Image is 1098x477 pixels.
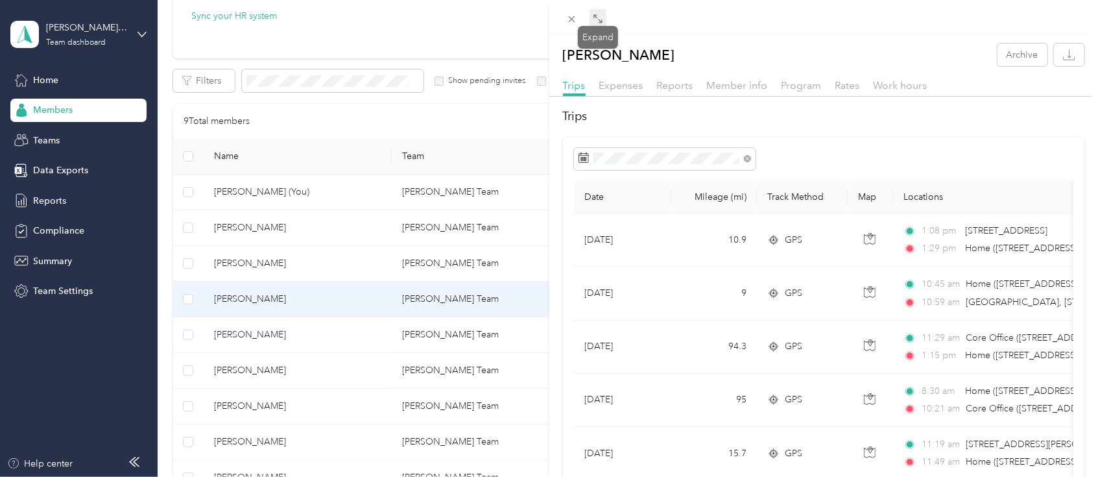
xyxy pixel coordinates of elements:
[574,181,671,214] th: Date
[922,349,959,363] span: 1:15 pm
[922,241,959,256] span: 1:29 pm
[578,26,618,49] div: Expand
[785,339,802,354] span: GPS
[922,277,961,291] span: 10:45 am
[785,286,802,300] span: GPS
[785,446,802,461] span: GPS
[835,79,860,92] span: Rates
[671,321,757,374] td: 94.3
[1025,404,1098,477] iframe: Everlance-gr Chat Button Frame
[922,455,961,469] span: 11:49 am
[574,214,671,267] td: [DATE]
[563,79,586,92] span: Trips
[657,79,693,92] span: Reports
[707,79,768,92] span: Member info
[574,267,671,320] td: [DATE]
[671,214,757,267] td: 10.9
[922,295,961,310] span: 10:59 am
[785,393,802,407] span: GPS
[782,79,822,92] span: Program
[599,79,643,92] span: Expenses
[922,437,961,452] span: 11:19 am
[671,267,757,320] td: 9
[922,331,961,345] span: 11:29 am
[965,225,1047,236] span: [STREET_ADDRESS]
[563,43,675,66] p: [PERSON_NAME]
[922,402,961,416] span: 10:21 am
[574,321,671,374] td: [DATE]
[874,79,927,92] span: Work hours
[997,43,1047,66] button: Archive
[671,181,757,214] th: Mileage (mi)
[848,181,893,214] th: Map
[785,233,802,247] span: GPS
[563,108,1085,125] h2: Trips
[574,374,671,427] td: [DATE]
[671,374,757,427] td: 95
[922,224,959,238] span: 1:08 pm
[757,181,848,214] th: Track Method
[922,384,959,398] span: 8:30 am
